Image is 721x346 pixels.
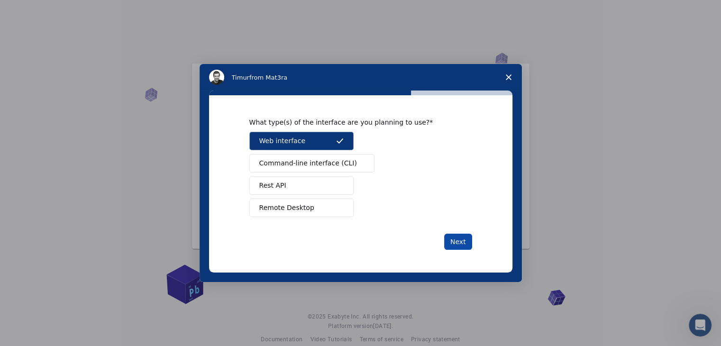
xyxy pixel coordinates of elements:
button: Next [444,234,472,250]
span: from Mat3ra [249,74,287,81]
span: Command-line interface (CLI) [259,158,357,168]
button: Remote Desktop [249,199,354,217]
span: Timur [232,74,249,81]
img: Profile image for Timur [209,70,224,85]
button: Rest API [249,176,354,195]
button: Command-line interface (CLI) [249,154,374,173]
span: Remote Desktop [259,203,314,213]
span: Support [19,7,53,15]
span: Rest API [259,181,286,191]
span: Close survey [495,64,522,91]
button: Web interface [249,132,354,150]
div: What type(s) of the interface are you planning to use? [249,118,458,127]
span: Web interface [259,136,305,146]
